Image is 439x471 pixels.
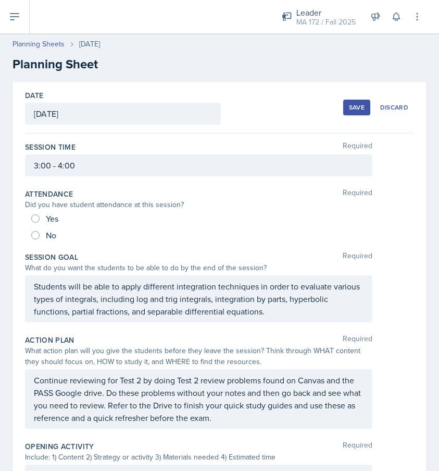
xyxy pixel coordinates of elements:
[296,6,356,19] div: Leader
[25,441,94,452] label: Opening Activity
[380,103,408,112] div: Discard
[343,335,372,345] span: Required
[25,90,43,101] label: Date
[34,374,363,424] p: Continue reviewing for Test 2 by doing Test 2 review problems found on Canvas and the PASS Google...
[343,441,372,452] span: Required
[46,230,56,240] span: No
[25,199,372,210] div: Did you have student attendance at this session?
[343,252,372,262] span: Required
[12,39,65,50] a: Planning Sheets
[25,452,372,463] div: Include: 1) Content 2) Strategy or activity 3) Materials needed 4) Estimated time
[25,252,78,262] label: Session Goal
[34,159,363,172] p: 3:00 - 4:00
[25,262,372,273] div: What do you want the students to be able to do by the end of the session?
[343,189,372,199] span: Required
[46,213,58,224] span: Yes
[349,103,365,112] div: Save
[374,100,414,115] button: Discard
[343,142,372,152] span: Required
[79,39,100,50] div: [DATE]
[296,17,356,28] div: MA 172 / Fall 2025
[25,189,73,199] label: Attendance
[34,280,363,318] p: Students will be able to apply different integration techniques in order to evaluate various type...
[25,345,372,367] div: What action plan will you give the students before they leave the session? Think through WHAT con...
[12,55,427,74] h2: Planning Sheet
[25,142,76,152] label: Session Time
[25,335,74,345] label: Action Plan
[343,100,370,115] button: Save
